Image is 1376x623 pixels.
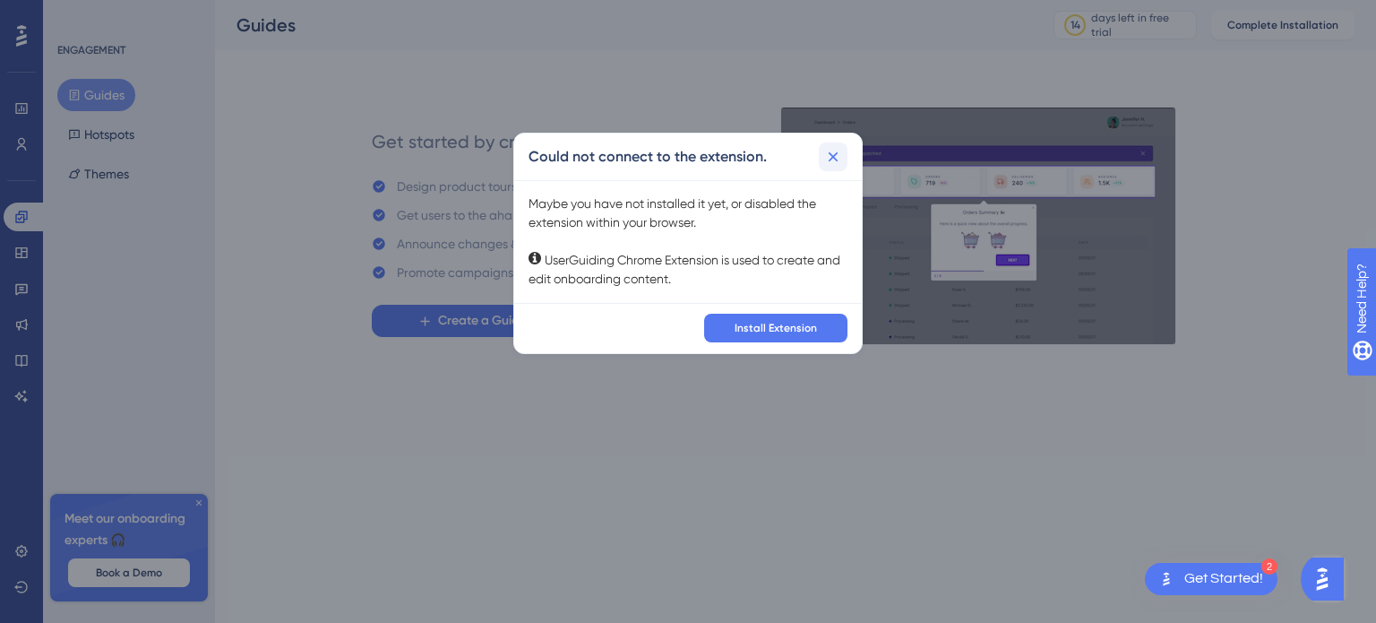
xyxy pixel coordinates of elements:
span: Need Help? [42,4,112,26]
img: launcher-image-alternative-text [1156,568,1177,590]
div: 2 [1261,558,1277,575]
h2: Could not connect to the extension. [529,146,767,168]
span: Install Extension [735,321,817,335]
div: Open Get Started! checklist, remaining modules: 2 [1145,563,1277,595]
div: Get Started! [1184,569,1263,589]
div: Maybe you have not installed it yet, or disabled the extension within your browser. UserGuiding C... [529,195,847,289]
iframe: UserGuiding AI Assistant Launcher [1301,552,1354,606]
